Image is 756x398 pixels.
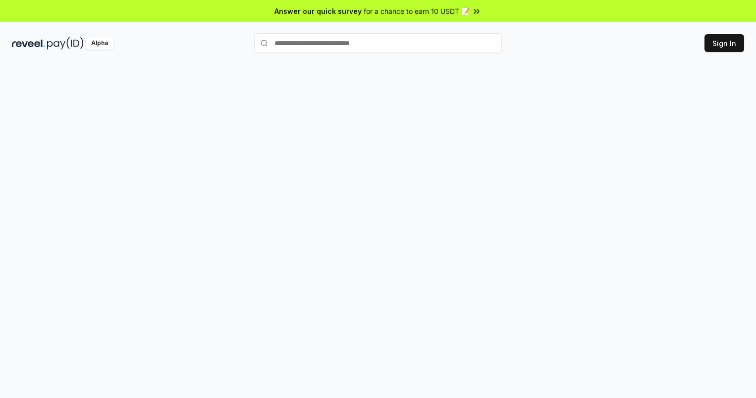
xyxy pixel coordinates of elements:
img: reveel_dark [12,37,45,50]
button: Sign In [704,34,744,52]
img: pay_id [47,37,84,50]
span: for a chance to earn 10 USDT 📝 [364,6,470,16]
span: Answer our quick survey [274,6,362,16]
div: Alpha [86,37,113,50]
